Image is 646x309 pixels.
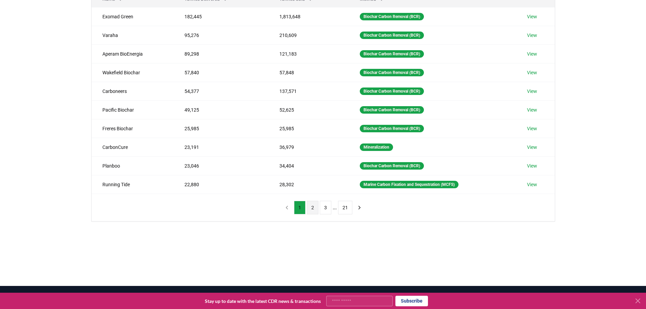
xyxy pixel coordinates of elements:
[527,181,537,188] a: View
[307,201,318,214] button: 2
[360,106,424,114] div: Biochar Carbon Removal (BCR)
[269,44,349,63] td: 121,183
[174,7,268,26] td: 182,445
[527,162,537,169] a: View
[294,201,306,214] button: 1
[174,63,268,82] td: 57,840
[92,175,174,194] td: Running Tide
[174,44,268,63] td: 89,298
[360,162,424,170] div: Biochar Carbon Removal (BCR)
[269,156,349,175] td: 34,404
[269,100,349,119] td: 52,625
[338,201,352,214] button: 21
[92,100,174,119] td: Pacific Biochar
[174,100,268,119] td: 49,125
[527,51,537,57] a: View
[527,88,537,95] a: View
[527,13,537,20] a: View
[360,13,424,20] div: Biochar Carbon Removal (BCR)
[269,63,349,82] td: 57,848
[527,125,537,132] a: View
[354,201,365,214] button: next page
[269,119,349,138] td: 25,985
[527,107,537,113] a: View
[527,32,537,39] a: View
[360,69,424,76] div: Biochar Carbon Removal (BCR)
[92,119,174,138] td: Freres Biochar
[269,7,349,26] td: 1,813,648
[269,82,349,100] td: 137,571
[92,7,174,26] td: Exomad Green
[174,82,268,100] td: 54,377
[92,44,174,63] td: Aperam BioEnergia
[360,88,424,95] div: Biochar Carbon Removal (BCR)
[92,63,174,82] td: Wakefield Biochar
[174,156,268,175] td: 23,046
[360,50,424,58] div: Biochar Carbon Removal (BCR)
[360,125,424,132] div: Biochar Carbon Removal (BCR)
[527,144,537,151] a: View
[269,138,349,156] td: 36,979
[527,69,537,76] a: View
[360,143,393,151] div: Mineralization
[92,138,174,156] td: CarbonCure
[174,119,268,138] td: 25,985
[269,26,349,44] td: 210,609
[174,26,268,44] td: 95,276
[92,26,174,44] td: Varaha
[174,175,268,194] td: 22,880
[320,201,331,214] button: 3
[92,156,174,175] td: Planboo
[360,32,424,39] div: Biochar Carbon Removal (BCR)
[174,138,268,156] td: 23,191
[333,204,337,212] li: ...
[360,181,458,188] div: Marine Carbon Fixation and Sequestration (MCFS)
[269,175,349,194] td: 28,302
[92,82,174,100] td: Carboneers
